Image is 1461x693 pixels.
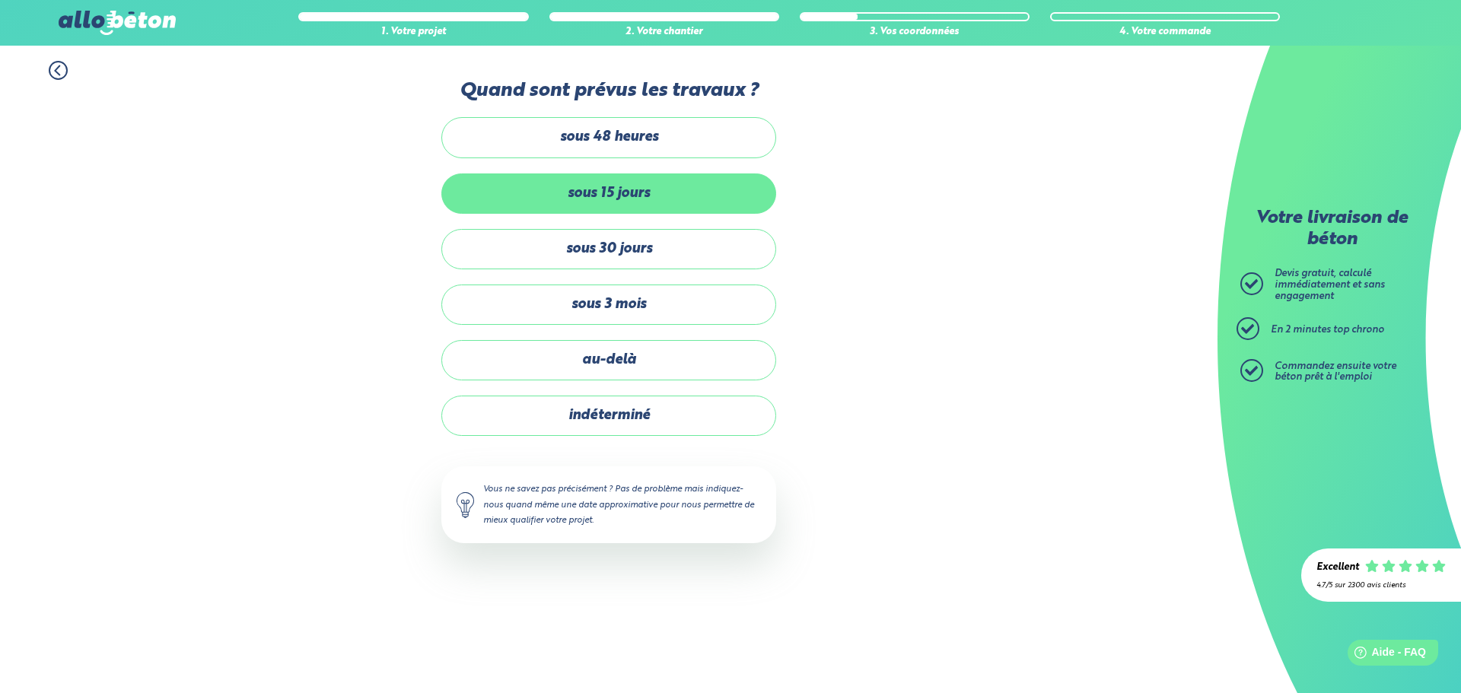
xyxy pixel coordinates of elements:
[441,466,776,542] div: Vous ne savez pas précisément ? Pas de problème mais indiquez-nous quand même une date approximat...
[298,27,528,38] div: 1. Votre projet
[441,173,776,214] label: sous 15 jours
[441,117,776,157] label: sous 48 heures
[1050,27,1280,38] div: 4. Votre commande
[441,340,776,380] label: au-delà
[441,80,776,102] label: Quand sont prévus les travaux ?
[549,27,779,38] div: 2. Votre chantier
[441,229,776,269] label: sous 30 jours
[1326,634,1444,676] iframe: Help widget launcher
[800,27,1030,38] div: 3. Vos coordonnées
[59,11,176,35] img: allobéton
[441,285,776,325] label: sous 3 mois
[441,396,776,436] label: indéterminé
